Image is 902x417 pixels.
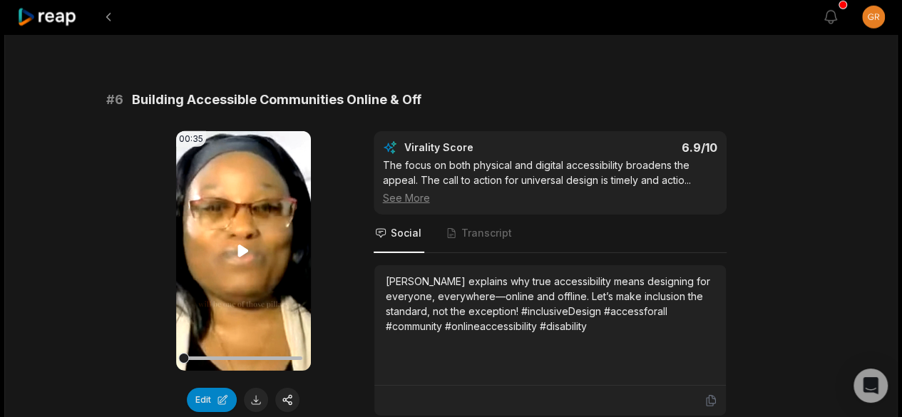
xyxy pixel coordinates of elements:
video: Your browser does not support mp4 format. [176,131,311,371]
span: Building Accessible Communities Online & Off [132,90,421,110]
div: Virality Score [404,140,558,155]
div: See More [383,190,717,205]
div: 6.9 /10 [564,140,717,155]
div: Open Intercom Messenger [854,369,888,403]
button: Edit [187,388,237,412]
nav: Tabs [374,215,727,253]
div: The focus on both physical and digital accessibility broadens the appeal. The call to action for ... [383,158,717,205]
span: Transcript [461,226,512,240]
span: # 6 [106,90,123,110]
div: [PERSON_NAME] explains why true accessibility means designing for everyone, everywhere—online and... [386,274,714,334]
span: Social [391,226,421,240]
